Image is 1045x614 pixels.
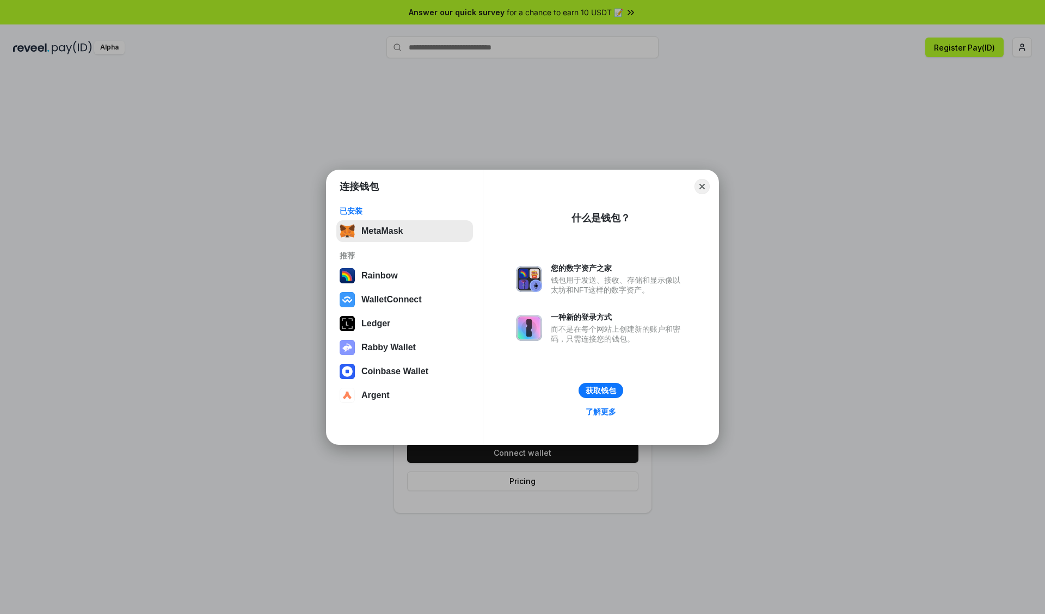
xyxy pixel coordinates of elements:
[361,319,390,328] div: Ledger
[579,405,623,419] a: 了解更多
[551,324,686,344] div: 而不是在每个网站上创建新的账户和密码，只需连接您的钱包。
[340,340,355,355] img: svg+xml,%3Csvg%20xmlns%3D%22http%3A%2F%2Fwww.w3.org%2F2000%2Fsvg%22%20fill%3D%22none%22%20viewBox...
[361,295,422,305] div: WalletConnect
[361,367,428,376] div: Coinbase Wallet
[336,313,473,334] button: Ledger
[361,390,390,400] div: Argent
[579,383,623,398] button: 获取钱包
[336,265,473,287] button: Rainbow
[336,220,473,242] button: MetaMask
[551,312,686,322] div: 一种新的登录方式
[340,268,355,283] img: svg+xml,%3Csvg%20width%3D%22120%22%20height%3D%22120%22%20viewBox%3D%220%200%20120%20120%22%20fil...
[340,206,470,216] div: 已安装
[336,337,473,358] button: Rabby Wallet
[340,292,355,307] img: svg+xml,%3Csvg%20width%3D%2228%22%20height%3D%2228%22%20viewBox%3D%220%200%2028%2028%22%20fill%3D...
[361,343,416,352] div: Rabby Wallet
[336,289,473,311] button: WalletConnect
[571,212,630,225] div: 什么是钱包？
[516,315,542,341] img: svg+xml,%3Csvg%20xmlns%3D%22http%3A%2F%2Fwww.w3.org%2F2000%2Fsvg%22%20fill%3D%22none%22%20viewBox...
[586,407,616,417] div: 了解更多
[586,386,616,395] div: 获取钱包
[340,388,355,403] img: svg+xml,%3Csvg%20width%3D%2228%22%20height%3D%2228%22%20viewBox%3D%220%200%2028%2028%22%20fill%3D...
[361,226,403,236] div: MetaMask
[340,251,470,261] div: 推荐
[340,316,355,331] img: svg+xml,%3Csvg%20xmlns%3D%22http%3A%2F%2Fwww.w3.org%2F2000%2Fsvg%22%20width%3D%2228%22%20height%3...
[340,180,379,193] h1: 连接钱包
[336,384,473,406] button: Argent
[551,275,686,295] div: 钱包用于发送、接收、存储和显示像以太坊和NFT这样的数字资产。
[336,361,473,382] button: Coinbase Wallet
[340,364,355,379] img: svg+xml,%3Csvg%20width%3D%2228%22%20height%3D%2228%22%20viewBox%3D%220%200%2028%2028%22%20fill%3D...
[340,224,355,239] img: svg+xml,%3Csvg%20fill%3D%22none%22%20height%3D%2233%22%20viewBox%3D%220%200%2035%2033%22%20width%...
[516,266,542,292] img: svg+xml,%3Csvg%20xmlns%3D%22http%3A%2F%2Fwww.w3.org%2F2000%2Fsvg%22%20fill%3D%22none%22%20viewBox...
[694,179,710,194] button: Close
[551,263,686,273] div: 您的数字资产之家
[361,271,398,281] div: Rainbow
